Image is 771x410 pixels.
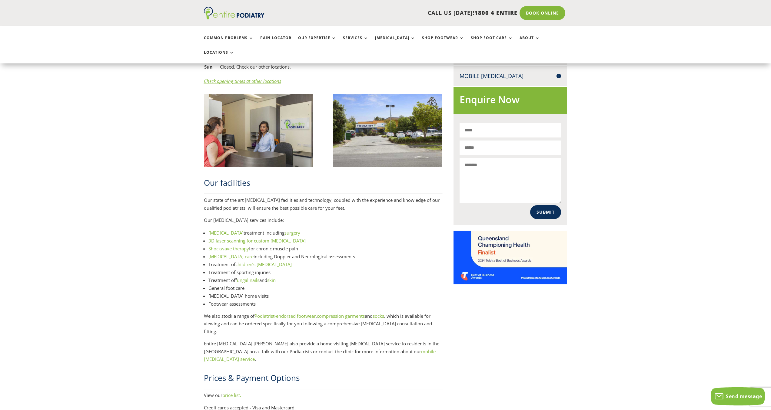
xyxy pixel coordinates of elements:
p: Our state of the art [MEDICAL_DATA] facilities and technology, coupled with the experience and kn... [204,196,443,216]
a: surgery [284,230,300,236]
a: Shop Footwear [422,36,464,49]
a: Locations [204,50,234,63]
a: [MEDICAL_DATA] care [208,253,254,259]
li: Treatment of [208,260,443,268]
img: Telstra Business Awards QLD State Finalist - Championing Health Category [454,231,567,284]
li: including Doppler and Neurological assessments [208,252,443,260]
a: compression garments [317,313,365,319]
img: Logan Podiatrist Entire Podiatry [333,94,443,167]
strong: Sun [204,64,213,70]
a: Shop Foot Care [471,36,513,49]
span: Send message [726,393,762,400]
a: Book Online [520,6,565,20]
a: Shockwave therapy [208,246,249,252]
h4: Mobile [MEDICAL_DATA] [460,72,561,80]
a: Telstra Business Awards QLD State Finalist - Championing Health Category [454,280,567,286]
a: Pain Locator [260,36,291,49]
a: Services [343,36,368,49]
a: [MEDICAL_DATA] [208,230,244,236]
h2: Prices & Payment Options [204,372,443,386]
a: skin [267,277,276,283]
li: Footwear assessments [208,300,443,308]
li: Treatment of sporting injuries [208,268,443,276]
p: Entire [MEDICAL_DATA] [PERSON_NAME] also provide a home visiting [MEDICAL_DATA] service to reside... [204,340,443,363]
a: fungal nails [237,277,259,283]
p: We also stock a range of , and , which is available for viewing and can be ordered specifically f... [204,312,443,340]
a: Podiatrist-endorsed footwear [254,313,316,319]
p: Our [MEDICAL_DATA] services include: [204,216,443,229]
h2: Our facilities [204,177,443,191]
button: Submit [530,205,561,219]
a: [MEDICAL_DATA] [375,36,415,49]
li: treatment including [208,229,443,237]
img: logo (1) [204,7,264,19]
a: 3D laser scanning for custom [MEDICAL_DATA] [208,238,306,244]
a: Our Expertise [298,36,336,49]
a: price list. [222,392,241,398]
h2: Enquire Now [460,93,561,110]
a: children’s [MEDICAL_DATA] [235,261,292,267]
a: Check opening times at other locations [204,78,281,84]
button: Send message [711,387,765,405]
td: Closed. Check our other locations. [220,63,443,71]
p: View our [204,391,443,404]
li: [MEDICAL_DATA] home visits [208,292,443,300]
span: 1800 4 ENTIRE [474,9,517,16]
a: Common Problems [204,36,254,49]
li: General foot care [208,284,443,292]
a: About [520,36,540,49]
img: Logan Podiatrist Entire Podiatry [204,94,313,167]
a: Entire Podiatry [204,15,264,21]
p: CALL US [DATE]! [288,9,517,17]
li: Treatment of and [208,276,443,284]
li: for chronic muscle pain [208,245,443,252]
a: socks [373,313,384,319]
